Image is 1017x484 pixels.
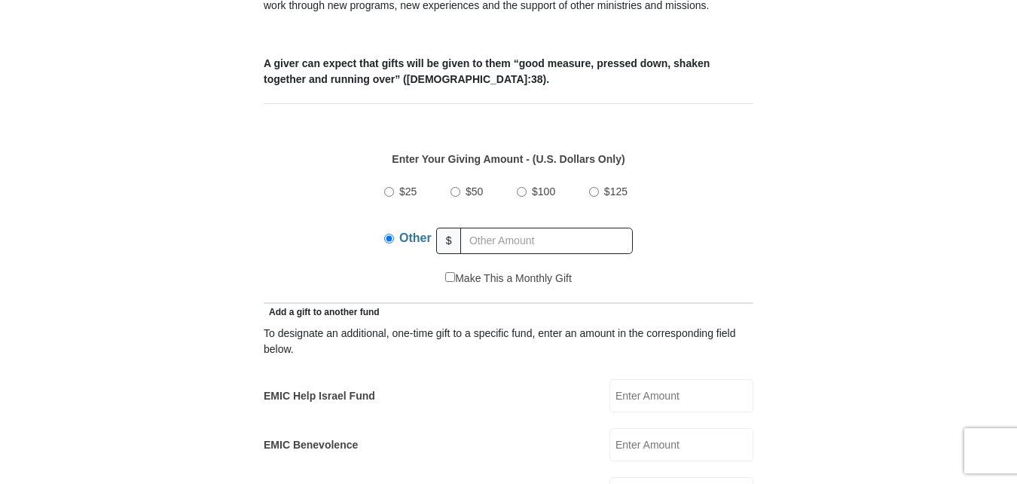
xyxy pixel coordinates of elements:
span: $50 [466,185,483,198]
span: Other [399,231,432,244]
b: A giver can expect that gifts will be given to them “good measure, pressed down, shaken together ... [264,57,710,85]
label: EMIC Help Israel Fund [264,388,375,404]
span: $25 [399,185,417,198]
input: Enter Amount [609,428,753,461]
input: Enter Amount [609,379,753,412]
label: EMIC Benevolence [264,437,358,453]
strong: Enter Your Giving Amount - (U.S. Dollars Only) [392,153,625,165]
div: To designate an additional, one-time gift to a specific fund, enter an amount in the correspondin... [264,326,753,357]
span: $125 [604,185,628,198]
input: Make This a Monthly Gift [445,272,455,282]
span: $100 [532,185,555,198]
label: Make This a Monthly Gift [445,271,572,286]
span: $ [436,228,462,254]
span: Add a gift to another fund [264,307,380,317]
input: Other Amount [460,228,633,254]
